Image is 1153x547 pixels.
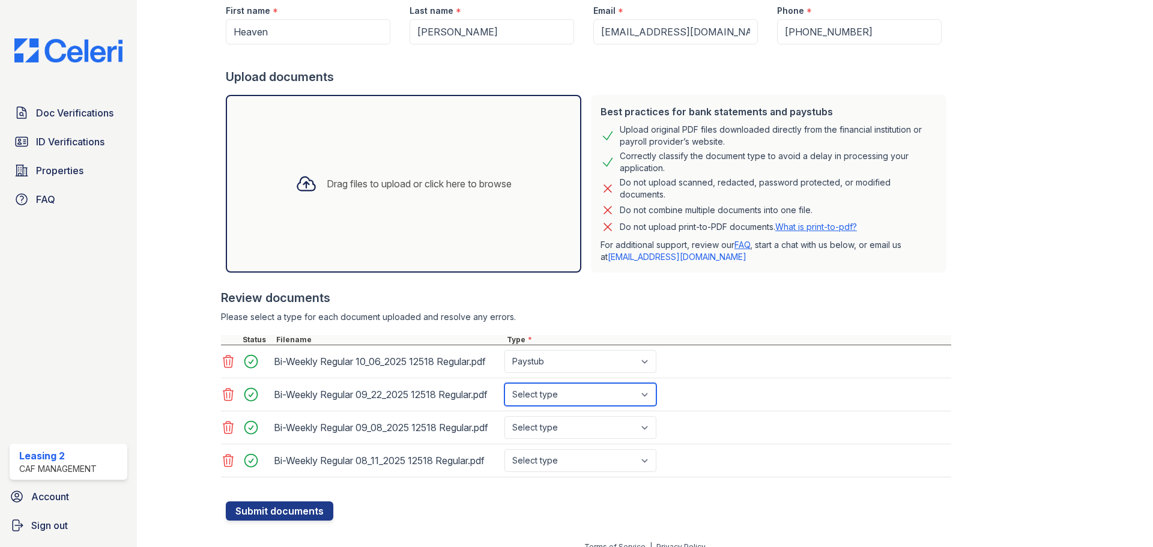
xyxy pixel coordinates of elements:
span: ID Verifications [36,134,104,149]
img: CE_Logo_Blue-a8612792a0a2168367f1c8372b55b34899dd931a85d93a1a3d3e32e68fde9ad4.png [5,38,132,62]
div: Type [504,335,951,345]
div: Do not combine multiple documents into one file. [620,203,813,217]
span: Sign out [31,518,68,533]
div: Do not upload scanned, redacted, password protected, or modified documents. [620,177,937,201]
a: FAQ [10,187,127,211]
a: FAQ [734,240,750,250]
a: Sign out [5,513,132,537]
p: Do not upload print-to-PDF documents. [620,221,857,233]
a: What is print-to-pdf? [775,222,857,232]
div: Status [240,335,274,345]
label: Last name [410,5,453,17]
span: FAQ [36,192,55,207]
a: [EMAIL_ADDRESS][DOMAIN_NAME] [608,252,746,262]
span: Account [31,489,69,504]
div: Bi-Weekly Regular 10_06_2025 12518 Regular.pdf [274,352,500,371]
div: Leasing 2 [19,449,97,463]
div: Upload original PDF files downloaded directly from the financial institution or payroll provider’... [620,124,937,148]
div: Bi-Weekly Regular 08_11_2025 12518 Regular.pdf [274,451,500,470]
div: Upload documents [226,68,951,85]
div: Correctly classify the document type to avoid a delay in processing your application. [620,150,937,174]
div: Please select a type for each document uploaded and resolve any errors. [221,311,951,323]
a: Account [5,485,132,509]
a: Properties [10,159,127,183]
div: Drag files to upload or click here to browse [327,177,512,191]
label: Phone [777,5,804,17]
div: Filename [274,335,504,345]
label: First name [226,5,270,17]
div: Bi-Weekly Regular 09_08_2025 12518 Regular.pdf [274,418,500,437]
div: Bi-Weekly Regular 09_22_2025 12518 Regular.pdf [274,385,500,404]
span: Properties [36,163,83,178]
span: Doc Verifications [36,106,113,120]
a: ID Verifications [10,130,127,154]
div: CAF Management [19,463,97,475]
a: Doc Verifications [10,101,127,125]
div: Review documents [221,289,951,306]
button: Submit documents [226,501,333,521]
div: Best practices for bank statements and paystubs [601,104,937,119]
label: Email [593,5,616,17]
p: For additional support, review our , start a chat with us below, or email us at [601,239,937,263]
